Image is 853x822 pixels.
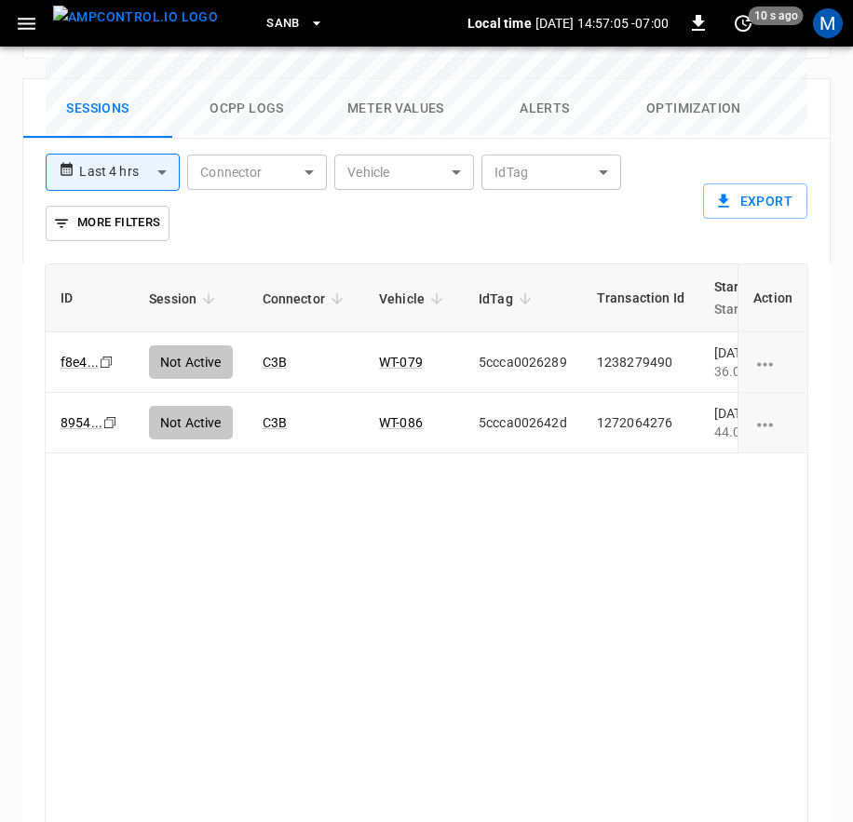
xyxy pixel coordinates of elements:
[46,206,169,241] button: More Filters
[259,6,332,42] button: SanB
[535,14,669,33] p: [DATE] 14:57:05 -07:00
[479,288,537,310] span: IdTag
[379,288,449,310] span: Vehicle
[470,79,619,139] button: Alerts
[46,264,134,332] th: ID
[321,79,470,139] button: Meter Values
[263,288,349,310] span: Connector
[53,6,218,29] img: ampcontrol.io logo
[703,183,807,219] button: Export
[753,413,792,432] div: charging session options
[813,8,843,38] div: profile-icon
[172,79,321,139] button: Ocpp logs
[738,264,807,332] th: Action
[149,288,221,310] span: Session
[714,276,803,320] span: Start TimeStart SoC
[728,8,758,38] button: set refresh interval
[714,298,779,320] p: Start SoC
[582,264,699,332] th: Transaction Id
[619,79,768,139] button: Optimization
[753,353,792,371] div: charging session options
[714,276,779,320] div: Start Time
[23,79,172,139] button: Sessions
[266,13,300,34] span: SanB
[79,155,180,190] div: Last 4 hrs
[749,7,804,25] span: 10 s ago
[467,14,532,33] p: Local time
